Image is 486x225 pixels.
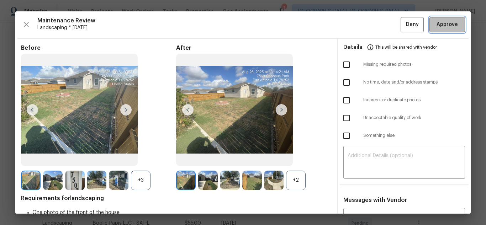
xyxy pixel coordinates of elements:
[406,20,419,29] span: Deny
[437,20,458,29] span: Approve
[338,74,471,91] div: No time, date and/or address stamps
[21,195,331,202] span: Requirements for landscaping
[363,61,465,68] span: Missing required photos
[32,209,331,216] li: One photo of the front of the house
[338,109,471,127] div: Unacceptable quality of work
[182,104,194,116] img: left-chevron-button-url
[276,104,287,116] img: right-chevron-button-url
[429,17,465,32] button: Approve
[21,44,176,52] span: Before
[363,133,465,139] span: Something else
[343,39,363,56] span: Details
[37,17,401,24] span: Maintenance Review
[401,17,424,32] button: Deny
[338,127,471,145] div: Something else
[131,171,150,190] div: +3
[120,104,132,116] img: right-chevron-button-url
[176,44,331,52] span: After
[363,79,465,85] span: No time, date and/or address stamps
[363,115,465,121] span: Unacceptable quality of work
[375,39,437,56] span: This will be shared with vendor
[338,56,471,74] div: Missing required photos
[27,104,38,116] img: left-chevron-button-url
[338,91,471,109] div: Incorrect or duplicate photos
[286,171,306,190] div: +2
[343,197,407,203] span: Messages with Vendor
[37,24,401,31] span: Landscaping * [DATE]
[363,97,465,103] span: Incorrect or duplicate photos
